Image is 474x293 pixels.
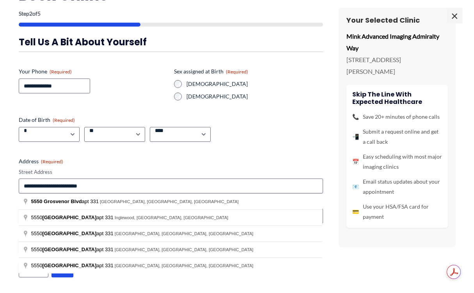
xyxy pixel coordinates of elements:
p: [STREET_ADDRESS][PERSON_NAME] [346,54,448,77]
span: 📧 [352,182,359,192]
span: 5550 apt 331 [31,230,115,236]
span: 5550 apt 331 [31,263,115,268]
span: 📅 [352,157,359,167]
h4: Skip the line with Expected Healthcare [352,91,442,105]
span: 2 [29,10,32,17]
span: 5550 apt 331 [31,214,115,220]
span: Grosvenor Blvd [44,198,82,204]
li: Email status updates about your appointment [352,177,442,197]
span: [GEOGRAPHIC_DATA], [GEOGRAPHIC_DATA], [GEOGRAPHIC_DATA] [115,247,254,252]
span: 5 [37,10,41,17]
span: [GEOGRAPHIC_DATA], [GEOGRAPHIC_DATA], [GEOGRAPHIC_DATA] [100,199,239,204]
label: [DEMOGRAPHIC_DATA] [186,80,323,88]
span: [GEOGRAPHIC_DATA], [GEOGRAPHIC_DATA], [GEOGRAPHIC_DATA] [115,231,254,236]
span: (Required) [50,69,72,75]
span: [GEOGRAPHIC_DATA] [42,230,96,236]
span: 5550 [31,198,43,204]
p: Mink Advanced Imaging Admiralty Way [346,30,448,54]
h3: Your Selected Clinic [346,16,448,25]
span: apt 331 [31,198,100,204]
span: [GEOGRAPHIC_DATA], [GEOGRAPHIC_DATA], [GEOGRAPHIC_DATA] [115,263,254,268]
li: Use your HSA/FSA card for payment [352,202,442,222]
span: 5550 apt 331 [31,247,115,252]
li: Save 20+ minutes of phone calls [352,112,442,122]
span: [GEOGRAPHIC_DATA] [42,247,96,252]
span: × [447,8,462,23]
legend: Sex assigned at Birth [174,68,248,75]
span: (Required) [53,117,75,123]
h3: Tell us a bit about yourself [19,36,323,48]
span: Inglewood, [GEOGRAPHIC_DATA], [GEOGRAPHIC_DATA] [115,215,228,220]
label: Your Phone [19,68,168,75]
span: (Required) [226,69,248,75]
span: 📲 [352,132,359,142]
span: (Required) [41,159,63,164]
span: 📞 [352,112,359,122]
p: Step of [19,11,323,16]
legend: Address [19,157,63,165]
span: [GEOGRAPHIC_DATA] [42,214,96,220]
li: Submit a request online and get a call back [352,127,442,147]
legend: Date of Birth [19,116,75,124]
label: Street Address [19,168,323,176]
li: Easy scheduling with most major imaging clinics [352,152,442,172]
span: 💳 [352,207,359,217]
span: [GEOGRAPHIC_DATA] [42,263,96,268]
label: [DEMOGRAPHIC_DATA] [186,93,323,100]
